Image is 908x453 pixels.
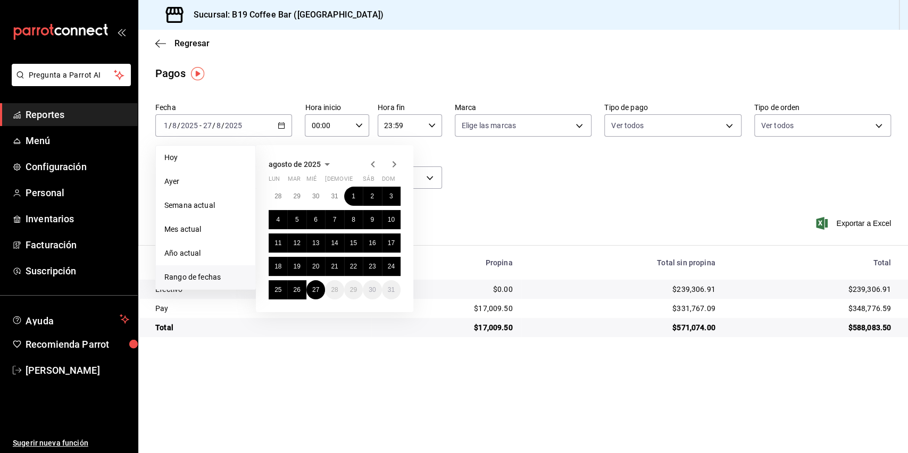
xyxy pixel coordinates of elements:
abbr: 26 de agosto de 2025 [293,286,300,293]
span: Ayer [164,176,247,187]
abbr: 25 de agosto de 2025 [274,286,281,293]
span: agosto de 2025 [269,160,321,169]
abbr: 29 de julio de 2025 [293,192,300,200]
button: 30 de agosto de 2025 [363,280,381,299]
button: Pregunta a Parrot AI [12,64,131,86]
button: Exportar a Excel [818,217,891,230]
abbr: lunes [269,175,280,187]
label: Tipo de pago [604,104,741,111]
input: ---- [224,121,243,130]
button: 19 de agosto de 2025 [287,257,306,276]
img: Tooltip marker [191,67,204,80]
span: Personal [26,186,129,200]
div: $239,306.91 [732,284,891,295]
button: 9 de agosto de 2025 [363,210,381,229]
span: Ver todos [611,120,644,131]
abbr: 12 de agosto de 2025 [293,239,300,247]
abbr: 7 de agosto de 2025 [333,216,337,223]
abbr: martes [287,175,300,187]
div: Propina [380,258,512,267]
button: 13 de agosto de 2025 [306,233,325,253]
button: 14 de agosto de 2025 [325,233,344,253]
label: Tipo de orden [754,104,891,111]
abbr: 14 de agosto de 2025 [331,239,338,247]
button: 31 de julio de 2025 [325,187,344,206]
abbr: 10 de agosto de 2025 [388,216,395,223]
div: $331,767.09 [530,303,715,314]
label: Marca [455,104,592,111]
span: Menú [26,133,129,148]
abbr: 24 de agosto de 2025 [388,263,395,270]
abbr: 21 de agosto de 2025 [331,263,338,270]
abbr: viernes [344,175,353,187]
button: 1 de agosto de 2025 [344,187,363,206]
button: 25 de agosto de 2025 [269,280,287,299]
div: $17,009.50 [380,322,512,333]
button: 8 de agosto de 2025 [344,210,363,229]
span: Pregunta a Parrot AI [29,70,114,81]
span: Sugerir nueva función [13,438,129,449]
button: 21 de agosto de 2025 [325,257,344,276]
button: 29 de agosto de 2025 [344,280,363,299]
div: $571,074.00 [530,322,715,333]
button: 27 de agosto de 2025 [306,280,325,299]
abbr: 22 de agosto de 2025 [350,263,357,270]
abbr: 19 de agosto de 2025 [293,263,300,270]
input: ---- [180,121,198,130]
abbr: domingo [382,175,395,187]
a: Pregunta a Parrot AI [7,77,131,88]
span: / [177,121,180,130]
abbr: 31 de agosto de 2025 [388,286,395,293]
span: Ayuda [26,313,115,325]
div: Pagos [155,65,186,81]
abbr: 3 de agosto de 2025 [389,192,393,200]
button: 22 de agosto de 2025 [344,257,363,276]
span: Hoy [164,152,247,163]
button: 10 de agosto de 2025 [382,210,401,229]
span: Ver todos [761,120,794,131]
abbr: 13 de agosto de 2025 [312,239,319,247]
abbr: 27 de agosto de 2025 [312,286,319,293]
button: 16 de agosto de 2025 [363,233,381,253]
div: $0.00 [380,284,512,295]
button: 15 de agosto de 2025 [344,233,363,253]
span: [PERSON_NAME] [26,363,129,377]
span: Reportes [26,107,129,122]
button: 28 de agosto de 2025 [325,280,344,299]
button: 6 de agosto de 2025 [306,210,325,229]
span: / [169,121,172,130]
input: -- [216,121,221,130]
span: Recomienda Parrot [26,337,129,351]
button: open_drawer_menu [117,28,126,36]
button: 29 de julio de 2025 [287,187,306,206]
label: Fecha [155,104,292,111]
abbr: 11 de agosto de 2025 [274,239,281,247]
span: Rango de fechas [164,272,247,283]
abbr: 6 de agosto de 2025 [314,216,318,223]
div: Pay [155,303,363,314]
abbr: 9 de agosto de 2025 [370,216,374,223]
input: -- [163,121,169,130]
abbr: jueves [325,175,388,187]
button: 23 de agosto de 2025 [363,257,381,276]
button: 18 de agosto de 2025 [269,257,287,276]
span: - [199,121,202,130]
button: 31 de agosto de 2025 [382,280,401,299]
div: $348,776.59 [732,303,891,314]
abbr: 1 de agosto de 2025 [352,192,355,200]
span: Suscripción [26,264,129,278]
abbr: 29 de agosto de 2025 [350,286,357,293]
abbr: 31 de julio de 2025 [331,192,338,200]
abbr: sábado [363,175,374,187]
abbr: 28 de julio de 2025 [274,192,281,200]
button: 4 de agosto de 2025 [269,210,287,229]
input: -- [203,121,212,130]
div: Total [732,258,891,267]
abbr: 5 de agosto de 2025 [295,216,299,223]
abbr: 16 de agosto de 2025 [369,239,376,247]
h3: Sucursal: B19 Coffee Bar ([GEOGRAPHIC_DATA]) [185,9,384,21]
span: Inventarios [26,212,129,226]
button: 3 de agosto de 2025 [382,187,401,206]
button: agosto de 2025 [269,158,334,171]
